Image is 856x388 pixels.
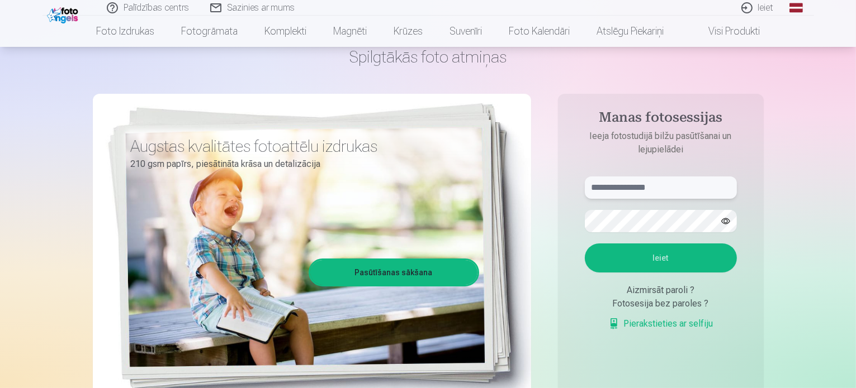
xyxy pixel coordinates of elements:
a: Foto izdrukas [83,16,168,47]
a: Magnēti [320,16,380,47]
a: Visi produkti [677,16,773,47]
p: 210 gsm papīrs, piesātināta krāsa un detalizācija [131,156,471,172]
a: Pasūtīšanas sākšana [310,260,477,285]
a: Foto kalendāri [495,16,583,47]
a: Atslēgu piekariņi [583,16,677,47]
a: Komplekti [251,16,320,47]
button: Ieiet [585,243,737,272]
h4: Manas fotosessijas [574,109,748,130]
h1: Spilgtākās foto atmiņas [93,47,764,67]
a: Krūzes [380,16,436,47]
a: Suvenīri [436,16,495,47]
a: Pierakstieties ar selfiju [608,317,713,330]
h3: Augstas kvalitātes fotoattēlu izdrukas [131,136,471,156]
p: Ieeja fotostudijā bilžu pasūtīšanai un lejupielādei [574,130,748,156]
div: Aizmirsāt paroli ? [585,284,737,297]
div: Fotosesija bez paroles ? [585,297,737,310]
a: Fotogrāmata [168,16,251,47]
img: /fa1 [47,4,81,23]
